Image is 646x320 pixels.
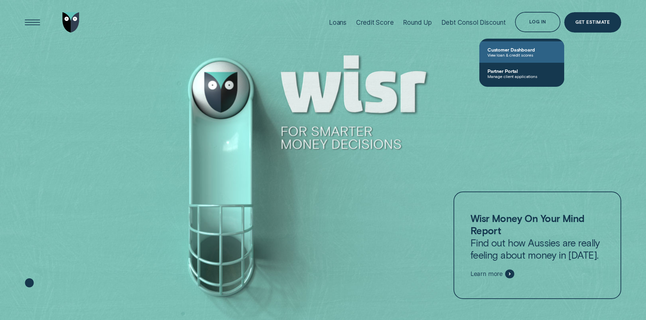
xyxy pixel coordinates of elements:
[487,47,556,53] span: Customer Dashboard
[454,192,621,299] a: Wisr Money On Your Mind ReportFind out how Aussies are really feeling about money in [DATE].Learn...
[470,270,503,278] span: Learn more
[356,19,394,26] div: Credit Score
[487,74,556,79] span: Manage client applications
[62,12,79,33] img: Wisr
[470,212,585,236] strong: Wisr Money On Your Mind Report
[564,12,621,33] a: Get Estimate
[403,19,432,26] div: Round Up
[441,19,506,26] div: Debt Consol Discount
[487,68,556,74] span: Partner Portal
[470,212,604,261] p: Find out how Aussies are really feeling about money in [DATE].
[329,19,347,26] div: Loans
[515,12,560,32] button: Log in
[487,53,556,57] span: View loan & credit scores
[479,63,564,84] a: Partner PortalManage client applications
[22,12,42,33] button: Open Menu
[479,41,564,63] a: Customer DashboardView loan & credit scores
